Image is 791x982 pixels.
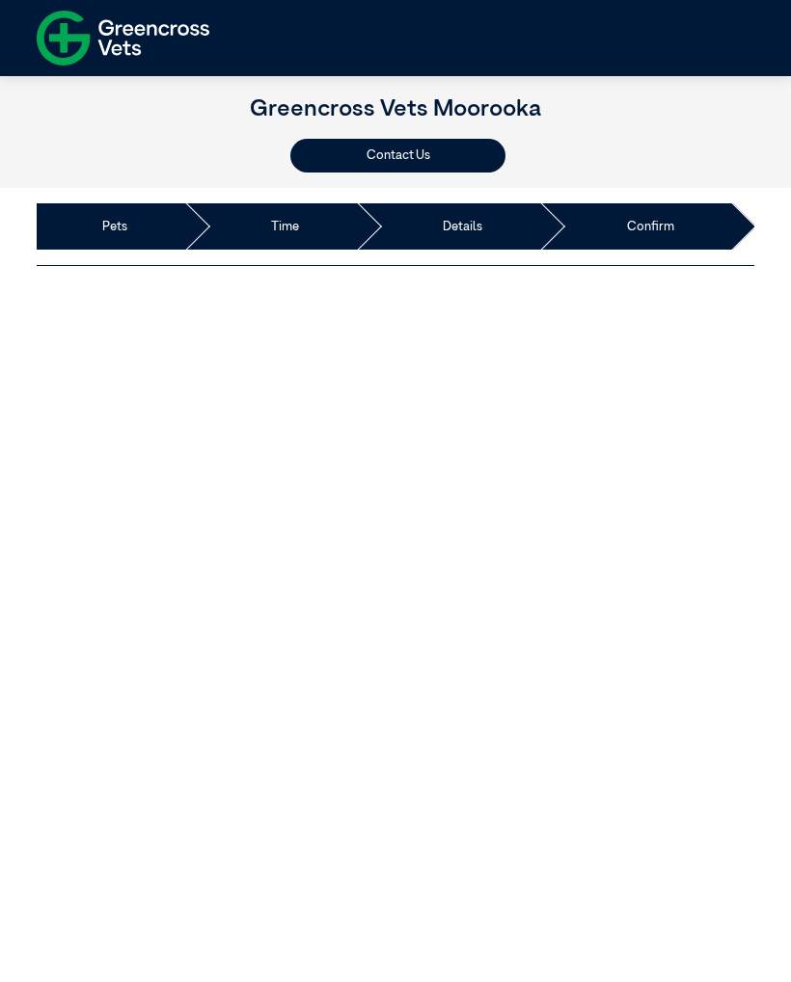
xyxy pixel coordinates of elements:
a: Details [443,218,482,236]
a: Pets [102,218,127,236]
button: Contact Us [290,139,505,173]
a: Confirm [627,218,674,236]
a: Greencross Vets Moorooka [250,97,541,120]
img: f-logo [37,5,209,71]
a: Time [271,218,299,236]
